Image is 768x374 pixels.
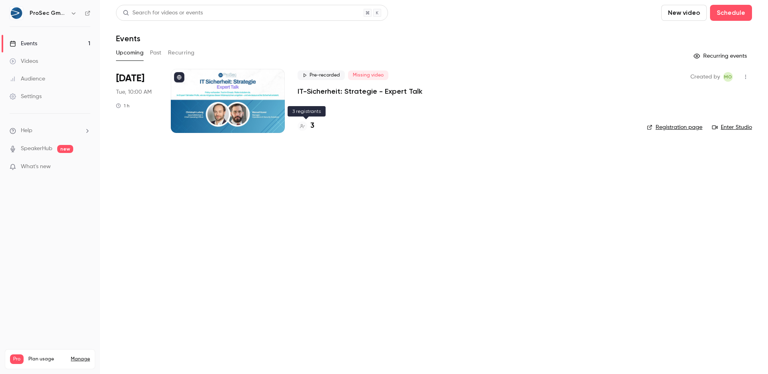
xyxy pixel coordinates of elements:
[21,163,51,171] span: What's new
[310,121,314,131] h4: 3
[116,88,152,96] span: Tue, 10:00 AM
[10,75,45,83] div: Audience
[21,127,32,135] span: Help
[116,103,130,109] div: 1 h
[10,127,90,135] li: help-dropdown-opener
[348,70,388,80] span: Missing video
[647,123,702,131] a: Registration page
[116,72,144,85] span: [DATE]
[116,34,140,43] h1: Events
[116,46,144,59] button: Upcoming
[298,70,345,80] span: Pre-recorded
[723,72,733,82] span: MD Operative
[10,40,37,48] div: Events
[116,69,158,133] div: Sep 23 Tue, 10:00 AM (Europe/Berlin)
[123,9,203,17] div: Search for videos or events
[28,356,66,362] span: Plan usage
[10,354,24,364] span: Pro
[57,145,73,153] span: new
[710,5,752,21] button: Schedule
[30,9,67,17] h6: ProSec GmbH
[168,46,195,59] button: Recurring
[690,50,752,62] button: Recurring events
[661,5,707,21] button: New video
[298,121,314,131] a: 3
[21,145,52,153] a: SpeakerHub
[298,86,422,96] a: IT-Sicherheit: Strategie - Expert Talk
[10,92,42,101] div: Settings
[712,123,752,131] a: Enter Studio
[71,356,90,362] a: Manage
[690,72,720,82] span: Created by
[10,7,23,20] img: ProSec GmbH
[724,72,732,82] span: MO
[10,57,38,65] div: Videos
[150,46,162,59] button: Past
